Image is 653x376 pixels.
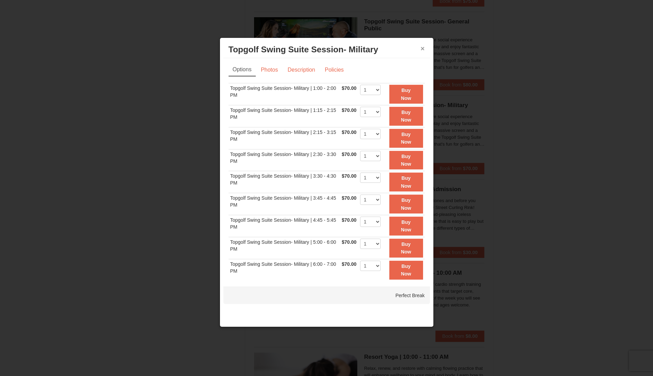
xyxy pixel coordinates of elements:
[342,173,357,179] span: $70.00
[401,132,411,145] strong: Buy Now
[401,241,411,254] strong: Buy Now
[401,197,411,210] strong: Buy Now
[389,261,423,280] button: Buy Now
[229,215,340,237] td: Topgolf Swing Suite Session- Military | 4:45 - 5:45 PM
[342,85,357,91] span: $70.00
[229,127,340,149] td: Topgolf Swing Suite Session- Military | 2:15 - 3:15 PM
[320,63,348,76] a: Policies
[389,107,423,126] button: Buy Now
[389,173,423,191] button: Buy Now
[389,217,423,236] button: Buy Now
[223,287,430,304] div: Perfect Break
[229,83,340,105] td: Topgolf Swing Suite Session- Military | 1:00 - 2:00 PM
[401,219,411,232] strong: Buy Now
[389,151,423,170] button: Buy Now
[401,87,411,101] strong: Buy Now
[342,129,357,135] span: $70.00
[389,85,423,104] button: Buy Now
[342,239,357,245] span: $70.00
[229,237,340,259] td: Topgolf Swing Suite Session- Military | 5:00 - 6:00 PM
[229,149,340,171] td: Topgolf Swing Suite Session- Military | 2:30 - 3:30 PM
[401,109,411,123] strong: Buy Now
[401,263,411,276] strong: Buy Now
[229,171,340,193] td: Topgolf Swing Suite Session- Military | 3:30 - 4:30 PM
[229,259,340,281] td: Topgolf Swing Suite Session- Military | 6:00 - 7:00 PM
[389,129,423,148] button: Buy Now
[389,195,423,213] button: Buy Now
[342,217,357,223] span: $70.00
[421,45,425,52] button: ×
[389,239,423,258] button: Buy Now
[283,63,319,76] a: Description
[229,44,425,55] h3: Topgolf Swing Suite Session- Military
[342,152,357,157] span: $70.00
[342,195,357,201] span: $70.00
[342,261,357,267] span: $70.00
[229,63,256,76] a: Options
[401,175,411,188] strong: Buy Now
[229,105,340,127] td: Topgolf Swing Suite Session- Military | 1:15 - 2:15 PM
[229,193,340,215] td: Topgolf Swing Suite Session- Military | 3:45 - 4:45 PM
[401,154,411,167] strong: Buy Now
[342,107,357,113] span: $70.00
[256,63,283,76] a: Photos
